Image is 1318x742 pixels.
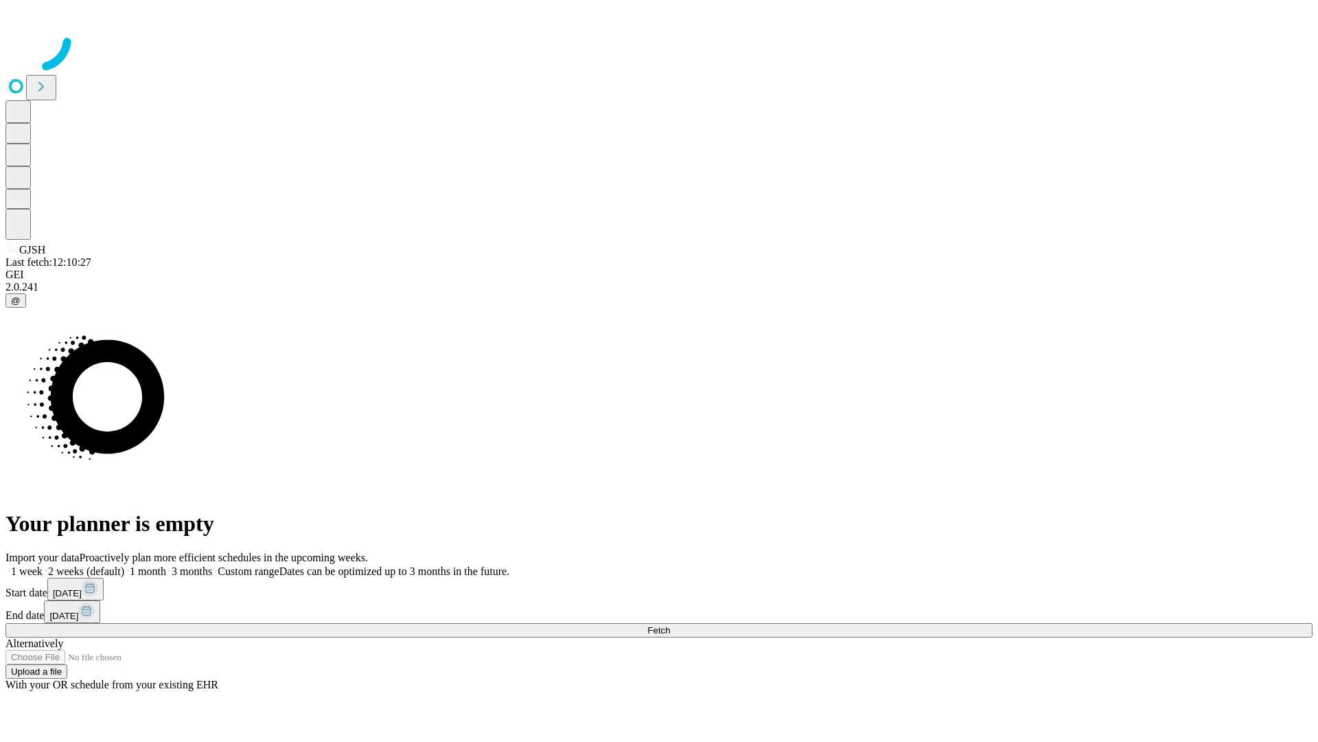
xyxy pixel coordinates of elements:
[44,600,100,623] button: [DATE]
[172,565,212,577] span: 3 months
[5,664,67,679] button: Upload a file
[53,588,82,598] span: [DATE]
[218,565,279,577] span: Custom range
[5,552,80,563] span: Import your data
[5,293,26,308] button: @
[5,638,63,649] span: Alternatively
[47,578,104,600] button: [DATE]
[19,244,45,256] span: GJSH
[11,565,43,577] span: 1 week
[5,511,1313,537] h1: Your planner is empty
[5,256,91,268] span: Last fetch: 12:10:27
[5,281,1313,293] div: 2.0.241
[5,600,1313,623] div: End date
[130,565,166,577] span: 1 month
[279,565,509,577] span: Dates can be optimized up to 3 months in the future.
[80,552,368,563] span: Proactively plan more efficient schedules in the upcoming weeks.
[5,578,1313,600] div: Start date
[11,295,21,306] span: @
[647,625,670,636] span: Fetch
[5,623,1313,638] button: Fetch
[48,565,124,577] span: 2 weeks (default)
[49,611,78,621] span: [DATE]
[5,269,1313,281] div: GEI
[5,679,218,690] span: With your OR schedule from your existing EHR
